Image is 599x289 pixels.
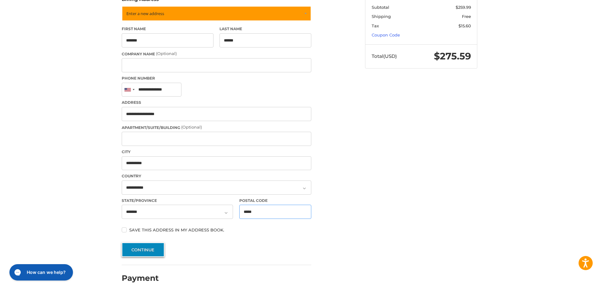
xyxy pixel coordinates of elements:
[181,125,202,130] small: (Optional)
[462,14,471,19] span: Free
[239,198,312,203] label: Postal Code
[122,124,311,131] label: Apartment/Suite/Building
[456,5,471,10] span: $259.99
[122,51,311,57] label: Company Name
[122,75,311,81] label: Phone Number
[122,242,164,257] button: Continue
[434,50,471,62] span: $275.59
[122,100,311,105] label: Address
[372,32,400,37] a: Coupon Code
[122,173,311,179] label: Country
[372,53,397,59] span: Total (USD)
[122,149,311,155] label: City
[122,83,136,97] div: United States: +1
[122,227,311,232] label: Save this address in my address book.
[156,51,177,56] small: (Optional)
[372,5,389,10] span: Subtotal
[122,198,233,203] label: State/Province
[372,23,379,28] span: Tax
[372,14,391,19] span: Shipping
[458,23,471,28] span: $15.60
[122,6,311,21] a: Enter or select a different address
[126,11,164,16] span: Enter a new address
[122,26,214,32] label: First Name
[122,273,159,283] h2: Payment
[6,262,75,283] iframe: Gorgias live chat messenger
[219,26,311,32] label: Last Name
